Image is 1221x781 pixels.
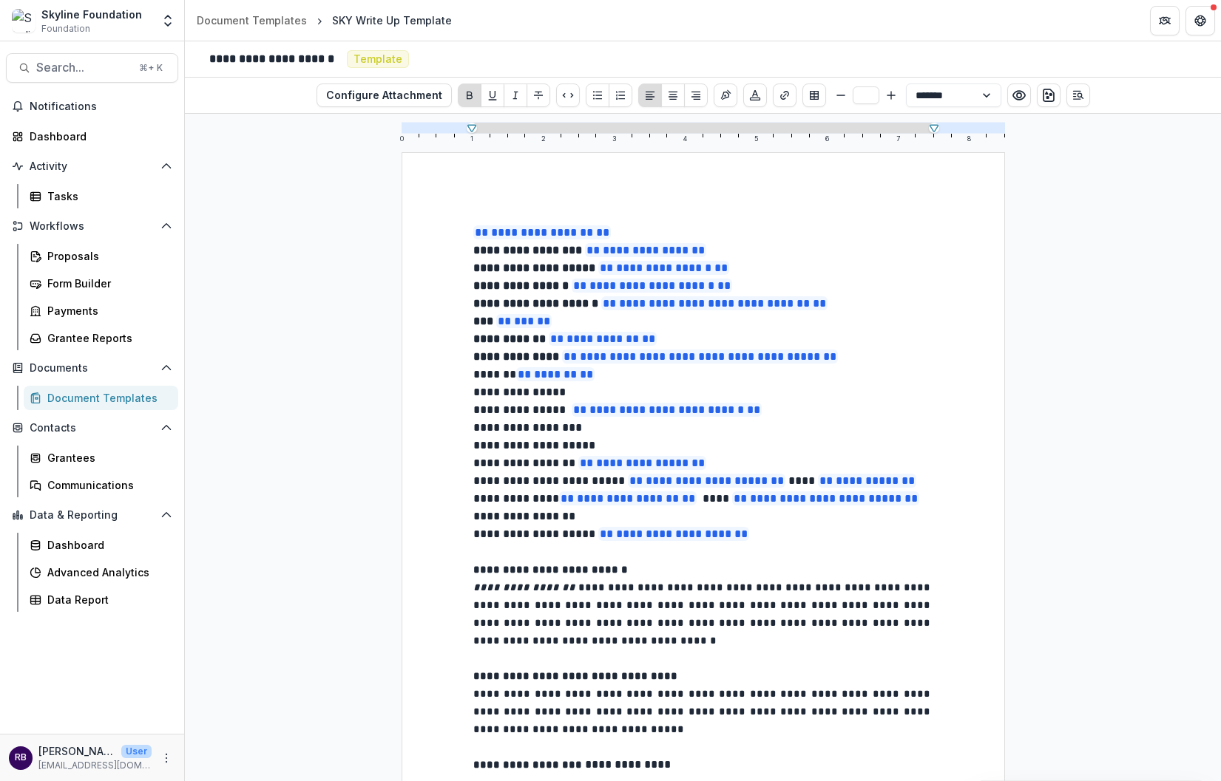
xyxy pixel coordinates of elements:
p: [EMAIL_ADDRESS][DOMAIN_NAME] [38,759,152,772]
button: Preview preview-doc.pdf [1007,83,1031,107]
button: Partners [1150,6,1180,35]
div: Skyline Foundation [41,7,142,22]
button: Underline [481,83,504,107]
a: Form Builder [24,271,178,296]
a: Communications [24,473,178,497]
button: Open entity switcher [158,6,178,35]
span: Workflows [30,220,155,233]
button: Align Center [661,83,685,107]
a: Grantee Reports [24,326,178,350]
button: Get Help [1186,6,1215,35]
div: Rose Brookhouse [15,753,27,763]
a: Document Templates [191,10,313,31]
button: Configure Attachment [317,83,452,107]
button: Create link [773,83,796,107]
button: Italicize [504,83,527,107]
span: Contacts [30,422,155,434]
div: Data Report [47,592,166,607]
a: Dashboard [24,533,178,557]
p: User [121,745,152,758]
div: Tasks [47,188,166,204]
div: Dashboard [47,537,166,553]
div: Payments [47,303,166,318]
button: Bigger [882,86,900,104]
div: SKY Write Up Template [332,13,452,28]
div: Grantee Reports [47,330,166,346]
button: More [158,749,175,767]
div: Proposals [47,248,166,264]
button: Open Activity [6,154,178,178]
a: Proposals [24,244,178,268]
div: ⌘ + K [136,60,166,76]
span: Data & Reporting [30,509,155,522]
span: Notifications [30,100,172,113]
a: Advanced Analytics [24,560,178,584]
button: Open Workflows [6,214,178,238]
a: Tasks [24,184,178,208]
div: Dashboard [30,129,166,144]
button: Open Documents [6,356,178,380]
button: Ordered List [609,83,632,107]
div: Document Templates [47,390,166,406]
button: Insert Table [802,83,826,107]
div: Communications [47,477,166,493]
button: Align Right [684,83,708,107]
span: Foundation [41,22,90,35]
button: Open Contacts [6,416,178,440]
div: Advanced Analytics [47,565,166,580]
span: Documents [30,362,155,375]
span: Search... [36,61,130,75]
button: Bold [458,83,481,107]
span: Activity [30,160,155,173]
button: download-word [1037,83,1061,107]
button: Choose font color [743,83,767,107]
button: Open Editor Sidebar [1066,83,1090,107]
div: Document Templates [197,13,307,28]
span: Template [354,53,402,66]
div: Grantees [47,450,166,465]
button: Code [556,83,580,107]
a: Payments [24,299,178,323]
button: Smaller [832,86,850,104]
button: Search... [6,53,178,83]
button: Insert Signature [714,83,737,107]
a: Dashboard [6,124,178,149]
a: Document Templates [24,386,178,410]
button: Strike [527,83,550,107]
button: Bullet List [586,83,609,107]
p: [PERSON_NAME] [38,743,115,759]
button: Open Data & Reporting [6,503,178,527]
nav: breadcrumb [191,10,458,31]
button: Align Left [638,83,662,107]
a: Data Report [24,587,178,612]
div: Form Builder [47,276,166,291]
a: Grantees [24,446,178,470]
img: Skyline Foundation [12,9,35,33]
button: Notifications [6,95,178,118]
